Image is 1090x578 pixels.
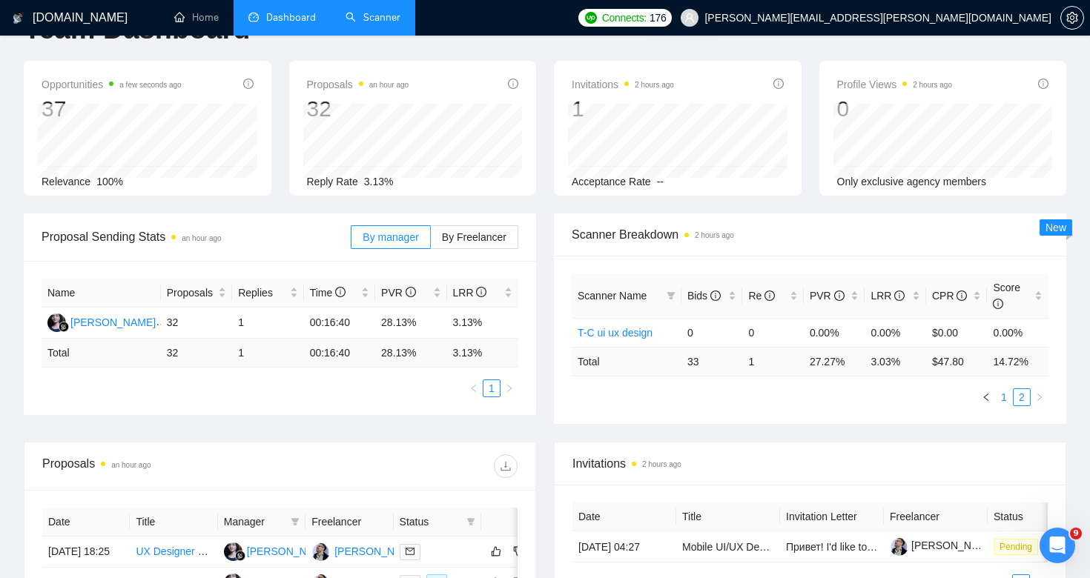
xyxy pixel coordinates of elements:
span: info-circle [335,287,346,297]
div: [PERSON_NAME] [247,543,332,559]
th: Title [130,508,217,537]
td: 0 [681,318,743,347]
span: Connects: [602,10,647,26]
span: user [684,13,695,23]
span: Replies [238,285,286,301]
a: RS[PERSON_NAME] [47,316,156,328]
span: Only exclusive agency members [837,176,987,187]
span: Time [310,287,346,299]
a: setting [1060,12,1084,24]
th: Replies [232,279,303,308]
span: PVR [381,287,416,299]
li: Next Page [1031,388,1048,406]
a: T-C ui ux design [578,327,653,339]
li: 2 [1013,388,1031,406]
td: 00:16:40 [304,308,375,339]
th: Freelancer [884,502,988,531]
td: 3.03 % [865,347,926,376]
th: Title [676,502,780,531]
time: 2 hours ago [913,81,952,89]
a: [PERSON_NAME] [890,539,997,551]
th: Proposals [161,279,232,308]
span: info-circle [834,290,845,301]
span: LRR [453,287,487,299]
span: info-circle [773,79,784,89]
span: info-circle [406,287,416,297]
img: YH [311,542,330,561]
td: 28.13% [375,308,446,339]
span: info-circle [710,290,721,301]
span: filter [291,517,300,526]
span: info-circle [993,299,1003,309]
a: homeHome [174,11,219,24]
th: Name [42,279,161,308]
td: [DATE] 04:27 [572,531,676,562]
a: YH[PERSON_NAME] [311,545,420,557]
span: dashboard [248,12,259,22]
td: [DATE] 18:25 [42,537,130,568]
a: searchScanner [346,11,400,24]
span: info-circle [508,79,518,89]
div: [PERSON_NAME] [70,314,156,330]
span: Dashboard [266,11,316,24]
span: 176 [650,10,666,26]
button: setting [1060,6,1084,30]
img: c1OJkIx-IadjRms18ePMftOofhKLVhqZZQLjKjBy8mNgn5WQQo-UtPhwQ197ONuZaa [890,537,908,556]
time: a few seconds ago [119,81,181,89]
th: Date [572,502,676,531]
span: Bids [687,290,721,302]
span: left [982,393,991,402]
td: 32 [161,308,232,339]
td: 32 [161,339,232,368]
time: 2 hours ago [695,231,734,239]
td: Total [572,347,681,376]
li: Previous Page [465,379,483,397]
td: 0.00% [987,318,1048,347]
span: Re [748,290,775,302]
div: 37 [42,95,182,123]
span: Acceptance Rate [572,176,651,187]
img: upwork-logo.png [585,12,597,24]
img: gigradar-bm.png [59,322,69,332]
td: Mobile UI/UX Designer. React Native handoff [676,531,780,562]
span: filter [664,285,678,307]
span: Profile Views [837,76,953,93]
td: 0.00% [804,318,865,347]
td: 00:16:40 [304,339,375,368]
div: [PERSON_NAME] [334,543,420,559]
a: Pending [994,540,1044,552]
span: Status [400,514,460,530]
a: Mobile UI/UX Designer. React Native handoff [682,541,890,553]
span: Proposal Sending Stats [42,227,351,246]
th: Date [42,508,130,537]
span: 100% [96,176,123,187]
a: UX Designer & Animation Pro for [MEDICAL_DATA]-Driven Web App [136,545,452,557]
span: right [1035,393,1044,402]
span: -- [657,176,664,187]
td: 1 [742,347,804,376]
td: 0 [742,318,804,347]
li: 1 [995,388,1013,406]
td: $0.00 [926,318,988,347]
th: Invitation Letter [780,502,884,531]
a: RS[PERSON_NAME] [224,545,332,557]
span: Manager [224,514,285,530]
time: an hour ago [111,461,151,469]
iframe: Intercom live chat [1040,528,1075,563]
img: gigradar-bm.png [235,551,245,561]
span: dislike [513,545,523,557]
time: 2 hours ago [642,460,681,468]
a: 2 [1014,389,1030,405]
span: Scanner Name [578,290,647,302]
img: RS [47,313,66,332]
li: 1 [483,379,501,397]
span: like [491,545,501,557]
td: 3.13 % [447,339,519,368]
a: 1 [996,389,1012,405]
span: PVR [810,290,845,302]
li: Previous Page [977,388,995,406]
span: left [469,384,478,393]
span: Score [993,282,1020,310]
time: 2 hours ago [635,81,674,89]
th: Freelancer [305,508,393,537]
